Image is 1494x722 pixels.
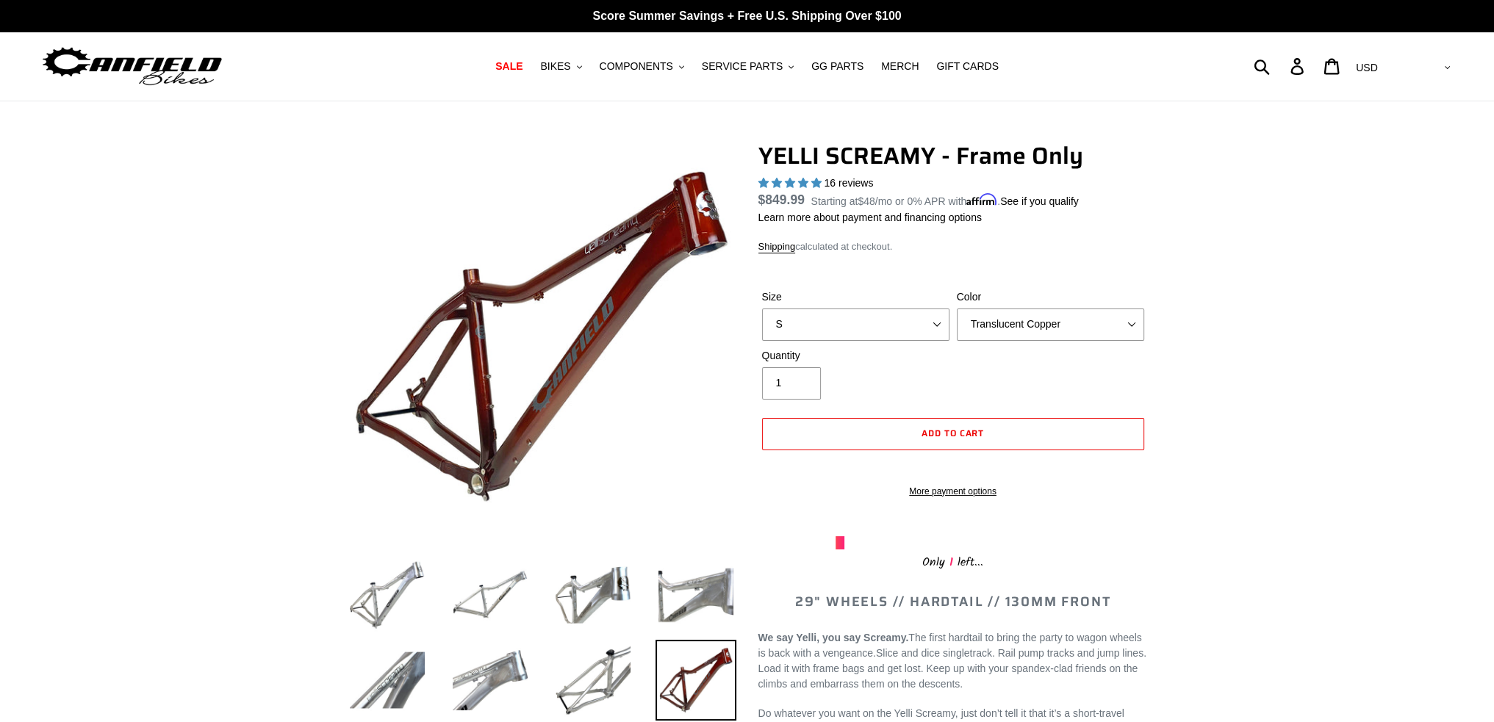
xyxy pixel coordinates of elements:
[762,348,949,364] label: Quantity
[758,142,1148,170] h1: YELLI SCREAMY - Frame Only
[533,57,589,76] button: BIKES
[966,193,997,206] span: Affirm
[758,632,1142,659] span: The first hardtail to bring the party to wagon wheels is back with a vengeance.
[1000,195,1079,207] a: See if you qualify - Learn more about Affirm Financing (opens in modal)
[540,60,570,73] span: BIKES
[656,640,736,721] img: Load image into Gallery viewer, YELLI SCREAMY - Frame Only
[347,555,428,635] img: Load image into Gallery viewer, YELLI SCREAMY - Frame Only
[804,57,871,76] a: GG PARTS
[874,57,926,76] a: MERCH
[600,60,673,73] span: COMPONENTS
[929,57,1006,76] a: GIFT CARDS
[488,57,530,76] a: SALE
[694,57,801,76] button: SERVICE PARTS
[450,555,531,635] img: Load image into Gallery viewer, YELLI SCREAMY - Frame Only
[758,239,1148,254] div: calculated at checkout.
[795,591,1111,612] span: 29" WHEELS // HARDTAIL // 130MM FRONT
[811,190,1079,209] p: Starting at /mo or 0% APR with .
[836,549,1071,572] div: Only left...
[957,289,1144,305] label: Color
[656,555,736,635] img: Load image into Gallery viewer, YELLI SCREAMY - Frame Only
[881,60,919,73] span: MERCH
[1262,50,1299,82] input: Search
[945,553,958,571] span: 1
[758,192,805,207] span: $849.99
[702,60,783,73] span: SERVICE PARTS
[758,177,825,189] span: 5.00 stars
[495,60,522,73] span: SALE
[858,195,875,207] span: $48
[758,630,1148,692] p: Slice and dice singletrack. Rail pump tracks and jump lines. Load it with frame bags and get lost...
[758,632,909,643] b: We say Yelli, you say Screamy.
[450,640,531,721] img: Load image into Gallery viewer, YELLI SCREAMY - Frame Only
[811,60,863,73] span: GG PARTS
[824,177,873,189] span: 16 reviews
[936,60,999,73] span: GIFT CARDS
[592,57,692,76] button: COMPONENTS
[347,640,428,721] img: Load image into Gallery viewer, YELLI SCREAMY - Frame Only
[758,212,982,223] a: Learn more about payment and financing options
[922,426,985,440] span: Add to cart
[40,43,224,90] img: Canfield Bikes
[762,485,1144,498] a: More payment options
[762,289,949,305] label: Size
[553,555,633,635] img: Load image into Gallery viewer, YELLI SCREAMY - Frame Only
[553,640,633,721] img: Load image into Gallery viewer, YELLI SCREAMY - Frame Only
[762,418,1144,450] button: Add to cart
[758,241,796,253] a: Shipping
